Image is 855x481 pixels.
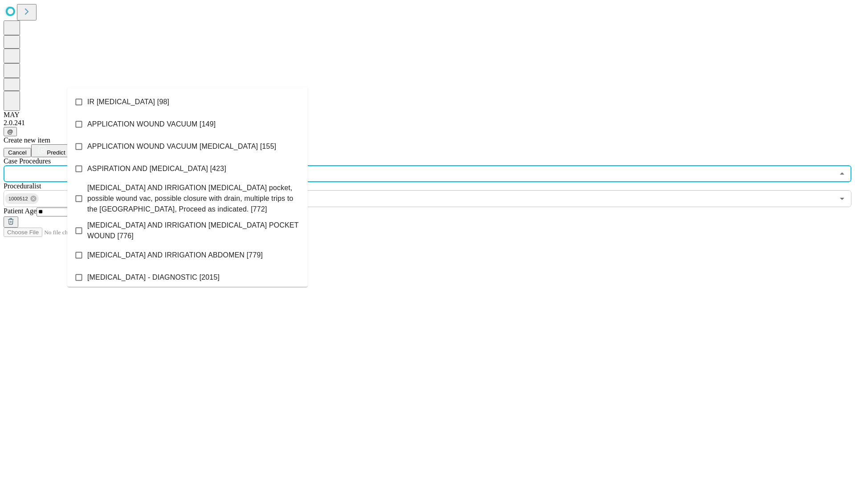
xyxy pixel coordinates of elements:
span: ASPIRATION AND [MEDICAL_DATA] [423] [87,163,226,174]
span: Scheduled Procedure [4,157,51,165]
span: 1000512 [5,194,32,204]
span: Create new item [4,136,50,144]
span: Cancel [8,149,27,156]
span: Patient Age [4,207,37,215]
div: 2.0.241 [4,119,851,127]
span: [MEDICAL_DATA] AND IRRIGATION ABDOMEN [779] [87,250,263,261]
span: IR [MEDICAL_DATA] [98] [87,97,169,107]
div: 1000512 [5,193,39,204]
span: [MEDICAL_DATA] - DIAGNOSTIC [2015] [87,272,220,283]
span: Predict [47,149,65,156]
span: Proceduralist [4,182,41,190]
span: [MEDICAL_DATA] AND IRRIGATION [MEDICAL_DATA] pocket, possible wound vac, possible closure with dr... [87,183,301,215]
span: @ [7,128,13,135]
button: @ [4,127,17,136]
button: Close [836,167,848,180]
div: MAY [4,111,851,119]
button: Predict [31,144,72,157]
span: APPLICATION WOUND VACUUM [149] [87,119,216,130]
button: Cancel [4,148,31,157]
span: [MEDICAL_DATA] AND IRRIGATION [MEDICAL_DATA] POCKET WOUND [776] [87,220,301,241]
button: Open [836,192,848,205]
span: APPLICATION WOUND VACUUM [MEDICAL_DATA] [155] [87,141,276,152]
